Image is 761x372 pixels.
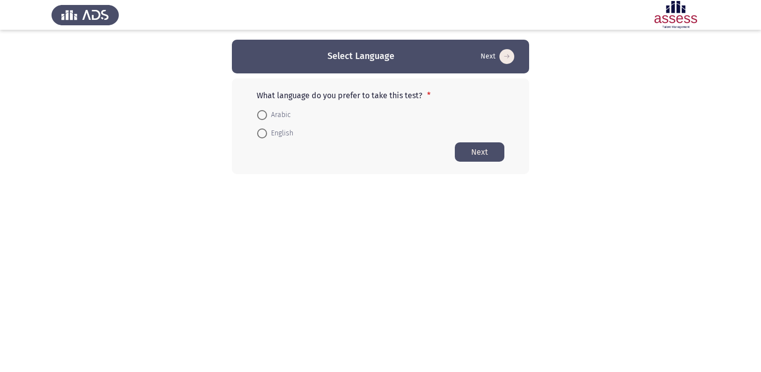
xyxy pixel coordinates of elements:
[52,1,119,29] img: Assess Talent Management logo
[642,1,709,29] img: Assessment logo of Potentiality Assessment
[478,49,517,64] button: Start assessment
[327,50,394,62] h3: Select Language
[267,109,291,121] span: Arabic
[257,91,504,100] p: What language do you prefer to take this test?
[267,127,293,139] span: English
[455,142,504,162] button: Start assessment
